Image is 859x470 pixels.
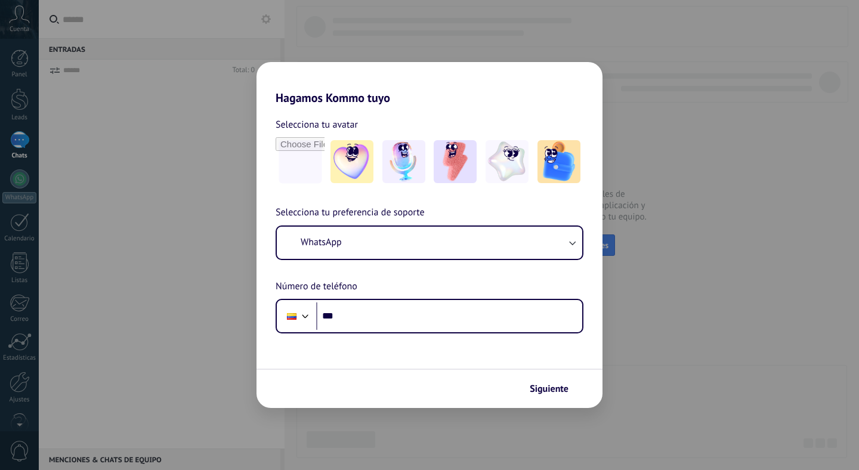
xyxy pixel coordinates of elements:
img: -1.jpeg [330,140,373,183]
img: -3.jpeg [434,140,477,183]
h2: Hagamos Kommo tuyo [257,62,602,105]
span: Selecciona tu avatar [276,117,358,132]
img: -5.jpeg [537,140,580,183]
span: Número de teléfono [276,279,357,295]
span: Siguiente [530,385,568,393]
span: WhatsApp [301,236,342,248]
img: -4.jpeg [486,140,529,183]
img: -2.jpeg [382,140,425,183]
button: Siguiente [524,379,585,399]
div: Colombia: + 57 [280,304,303,329]
span: Selecciona tu preferencia de soporte [276,205,425,221]
button: WhatsApp [277,227,582,259]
